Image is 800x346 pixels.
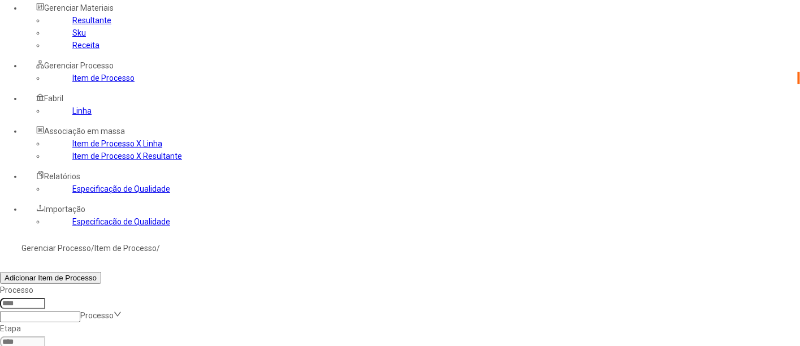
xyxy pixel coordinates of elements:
[72,41,100,50] a: Receita
[94,244,157,253] a: Item de Processo
[80,311,114,320] nz-select-placeholder: Processo
[44,172,80,181] span: Relatórios
[72,139,162,148] a: Item de Processo X Linha
[44,127,125,136] span: Associação em massa
[72,16,111,25] a: Resultante
[91,244,94,253] nz-breadcrumb-separator: /
[72,152,182,161] a: Item de Processo X Resultante
[44,61,114,70] span: Gerenciar Processo
[72,106,92,115] a: Linha
[44,94,63,103] span: Fabril
[5,274,97,282] span: Adicionar Item de Processo
[72,184,170,193] a: Especificação de Qualidade
[21,244,91,253] a: Gerenciar Processo
[72,73,135,83] a: Item de Processo
[157,244,160,253] nz-breadcrumb-separator: /
[72,217,170,226] a: Especificação de Qualidade
[44,3,114,12] span: Gerenciar Materiais
[44,205,85,214] span: Importação
[72,28,86,37] a: Sku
